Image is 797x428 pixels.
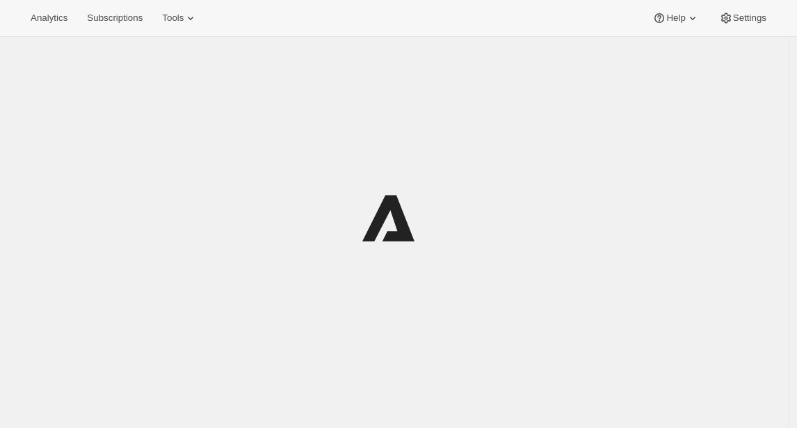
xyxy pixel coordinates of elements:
span: Subscriptions [87,13,143,24]
span: Tools [162,13,184,24]
button: Subscriptions [79,8,151,28]
button: Help [644,8,707,28]
span: Analytics [31,13,67,24]
span: Help [666,13,685,24]
button: Analytics [22,8,76,28]
button: Tools [154,8,206,28]
span: Settings [733,13,766,24]
button: Settings [711,8,775,28]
